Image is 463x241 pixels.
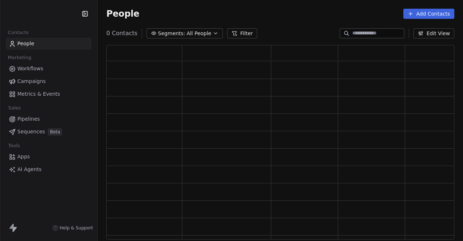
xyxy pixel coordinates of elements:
button: Add Contacts [403,9,454,19]
a: Campaigns [6,75,92,87]
span: Segments: [158,30,185,37]
span: Help & Support [60,225,93,231]
button: Edit View [413,28,454,38]
a: AI Agents [6,163,92,175]
span: Pipelines [17,115,40,123]
a: Metrics & Events [6,88,92,100]
a: People [6,38,92,50]
span: Contacts [5,27,32,38]
span: People [17,40,34,47]
span: Apps [17,153,30,161]
span: People [106,8,139,19]
a: Pipelines [6,113,92,125]
span: Beta [48,128,62,136]
span: All People [187,30,211,37]
span: AI Agents [17,166,42,173]
span: Campaigns [17,78,46,85]
span: 0 Contacts [106,29,137,38]
span: Workflows [17,65,43,72]
a: Help & Support [52,225,93,231]
button: Filter [227,28,257,38]
a: Workflows [6,63,92,75]
span: Marketing [5,52,34,63]
a: Apps [6,151,92,163]
span: Sales [5,103,24,113]
a: SequencesBeta [6,126,92,138]
span: Metrics & Events [17,90,60,98]
span: Tools [5,140,23,151]
span: Sequences [17,128,45,136]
